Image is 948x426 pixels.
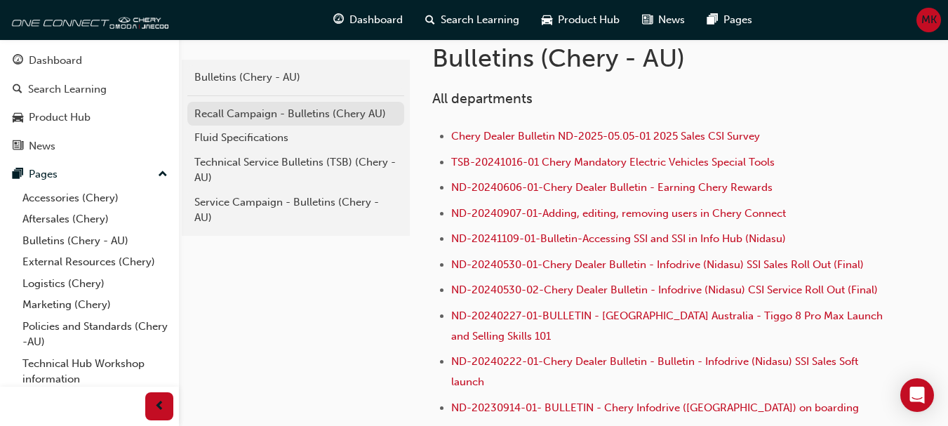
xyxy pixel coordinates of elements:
a: ND-20240227-01-BULLETIN - [GEOGRAPHIC_DATA] Australia - Tiggo 8 Pro Max Launch and Selling Skills... [451,309,886,342]
a: Chery Dealer Bulletin ND-2025-05.05-01 2025 Sales CSI Survey [451,130,760,142]
span: Dashboard [349,12,403,28]
a: Dashboard [6,48,173,74]
img: oneconnect [7,6,168,34]
span: search-icon [425,11,435,29]
button: Pages [6,161,173,187]
div: Search Learning [28,81,107,98]
span: search-icon [13,84,22,96]
a: Recall Campaign - Bulletins (Chery AU) [187,102,404,126]
span: news-icon [13,140,23,153]
span: guage-icon [13,55,23,67]
a: search-iconSearch Learning [414,6,530,34]
span: All departments [432,91,533,107]
div: Dashboard [29,53,82,69]
span: MK [921,12,937,28]
a: car-iconProduct Hub [530,6,631,34]
span: prev-icon [154,398,165,415]
div: Service Campaign - Bulletins (Chery - AU) [194,194,397,226]
span: car-icon [13,112,23,124]
a: Marketing (Chery) [17,294,173,316]
span: News [658,12,685,28]
div: Pages [29,166,58,182]
div: Technical Service Bulletins (TSB) (Chery - AU) [194,154,397,186]
a: TSB-20241016-01 Chery Mandatory Electric Vehicles Special Tools [451,156,775,168]
div: Fluid Specifications [194,130,397,146]
a: ND-20240222-01-Chery Dealer Bulletin - Bulletin - Infodrive (Nidasu) SSI Sales Soft launch [451,355,861,388]
a: Search Learning [6,76,173,102]
span: Search Learning [441,12,519,28]
span: car-icon [542,11,552,29]
div: News [29,138,55,154]
a: news-iconNews [631,6,696,34]
a: Service Campaign - Bulletins (Chery - AU) [187,190,404,230]
div: Product Hub [29,109,91,126]
span: news-icon [642,11,653,29]
a: News [6,133,173,159]
a: ND-20230914-01- BULLETIN - Chery Infodrive ([GEOGRAPHIC_DATA]) on boarding [451,401,859,414]
h1: Bulletins (Chery - AU) [432,43,841,74]
span: guage-icon [333,11,344,29]
a: Policies and Standards (Chery -AU) [17,316,173,353]
a: External Resources (Chery) [17,251,173,273]
a: Accessories (Chery) [17,187,173,209]
div: Open Intercom Messenger [900,378,934,412]
a: ND-20240606-01-Chery Dealer Bulletin - Earning Chery Rewards [451,181,773,194]
span: Pages [723,12,752,28]
a: ND-20240530-01-Chery Dealer Bulletin - Infodrive (Nidasu) SSI Sales Roll Out (Final) [451,258,864,271]
span: pages-icon [13,168,23,181]
span: pages-icon [707,11,718,29]
div: Bulletins (Chery - AU) [194,69,397,86]
a: Logistics (Chery) [17,273,173,295]
a: Technical Hub Workshop information [17,353,173,390]
span: up-icon [158,166,168,184]
div: Recall Campaign - Bulletins (Chery AU) [194,106,397,122]
a: ND-20240530-02-Chery Dealer Bulletin - Infodrive (Nidasu) CSI Service Roll Out (Final) [451,284,878,296]
a: Product Hub [6,105,173,131]
a: Bulletins (Chery - AU) [187,65,404,90]
a: Fluid Specifications [187,126,404,150]
a: Bulletins (Chery - AU) [17,230,173,252]
button: MK [916,8,941,32]
a: Technical Service Bulletins (TSB) (Chery - AU) [187,150,404,190]
span: Product Hub [558,12,620,28]
a: ND-20240907-01-Adding, editing, removing users in Chery Connect [451,207,786,220]
a: guage-iconDashboard [322,6,414,34]
a: Aftersales (Chery) [17,208,173,230]
a: pages-iconPages [696,6,763,34]
a: ND-20241109-01-Bulletin-Accessing SSI and SSI in Info Hub (Nidasu) [451,232,786,245]
button: DashboardSearch LearningProduct HubNews [6,45,173,161]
